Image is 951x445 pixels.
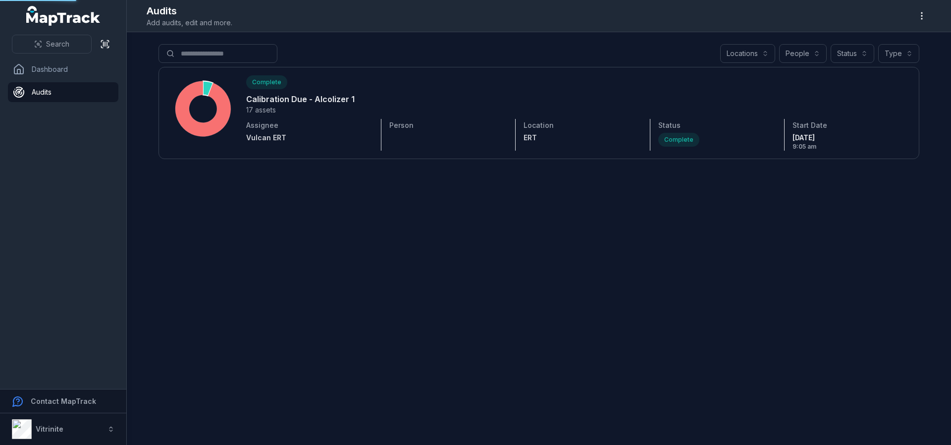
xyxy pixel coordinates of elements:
[720,44,775,63] button: Locations
[8,59,118,79] a: Dashboard
[792,143,903,151] span: 9:05 am
[779,44,827,63] button: People
[524,133,537,142] span: ERT
[36,425,63,433] strong: Vitrinite
[8,82,118,102] a: Audits
[147,18,232,28] span: Add audits, edit and more.
[792,133,903,151] time: 8/10/2025, 9:05:17 AM
[26,6,101,26] a: MapTrack
[46,39,69,49] span: Search
[246,133,373,143] a: Vulcan ERT
[147,4,232,18] h2: Audits
[658,133,699,147] div: Complete
[878,44,919,63] button: Type
[524,133,634,143] a: ERT
[31,397,96,405] strong: Contact MapTrack
[831,44,874,63] button: Status
[792,133,903,143] span: [DATE]
[12,35,92,54] button: Search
